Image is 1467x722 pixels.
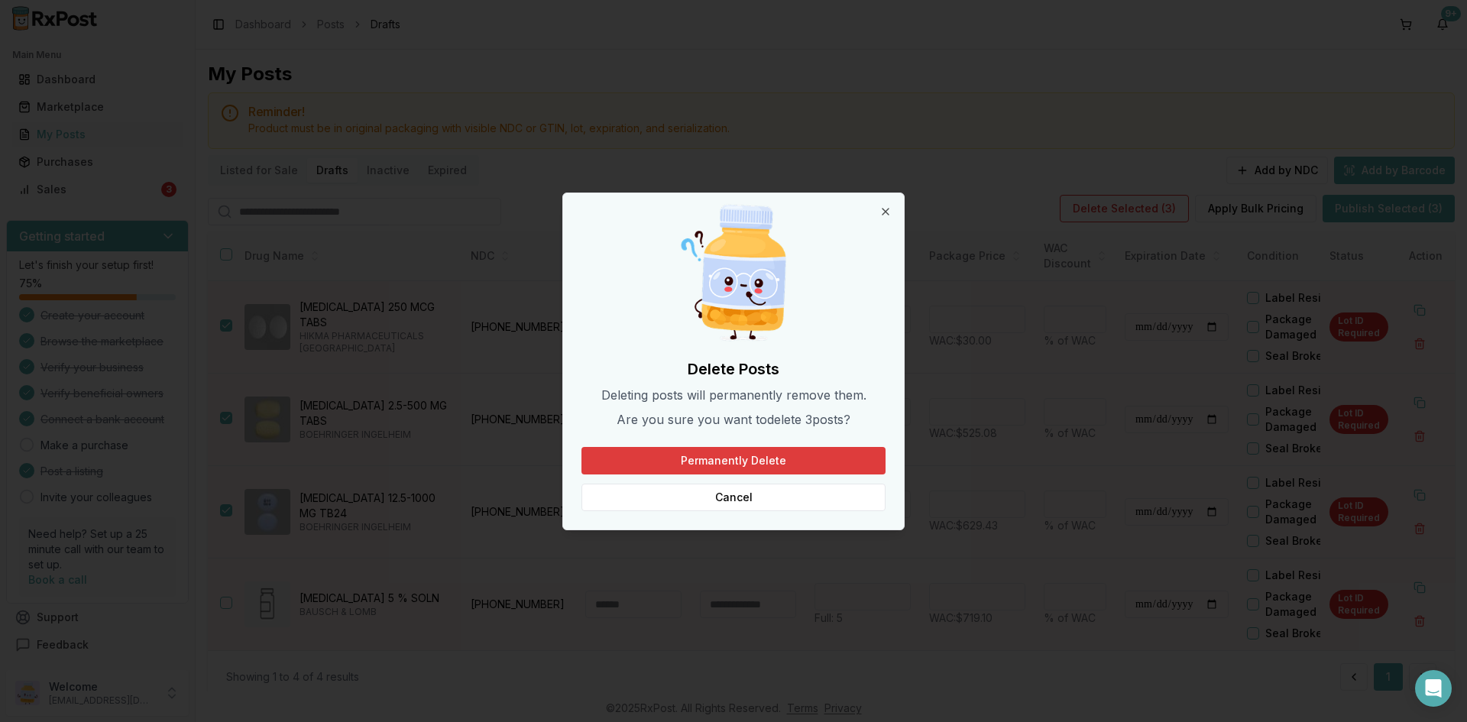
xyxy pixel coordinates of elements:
[581,358,886,380] h2: Delete Posts
[581,484,886,511] button: Cancel
[660,199,807,346] img: Curious Pill Bottle
[581,447,886,474] button: Permanently Delete
[581,386,886,404] p: Deleting posts will permanently remove them.
[581,410,886,429] p: Are you sure you want to delete 3 post s ?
